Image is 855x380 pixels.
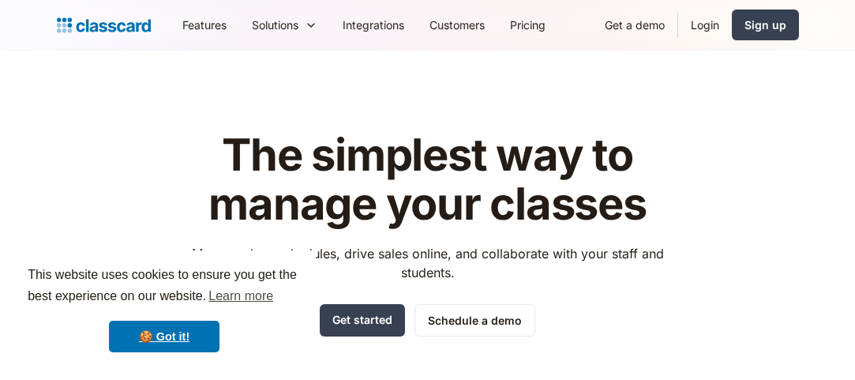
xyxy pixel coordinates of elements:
a: Get started [320,304,405,337]
div: Sign up [744,17,786,33]
a: home [57,14,151,36]
a: Integrations [330,7,417,43]
span: This website uses cookies to ensure you get the best experience on our website. [28,265,301,308]
div: cookieconsent [13,250,316,367]
a: dismiss cookie message [109,321,219,352]
a: Get a demo [592,7,677,43]
a: Login [678,7,732,43]
h1: The simplest way to manage your classes [177,131,678,228]
div: Solutions [252,17,298,33]
a: learn more about cookies [206,284,276,308]
p: Manage class schedules, drive sales online, and collaborate with your staff and students. [177,244,678,282]
a: Sign up [732,9,799,40]
div: Solutions [239,7,330,43]
a: Schedule a demo [414,304,535,337]
a: Features [170,7,239,43]
a: Customers [417,7,497,43]
a: Pricing [497,7,558,43]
